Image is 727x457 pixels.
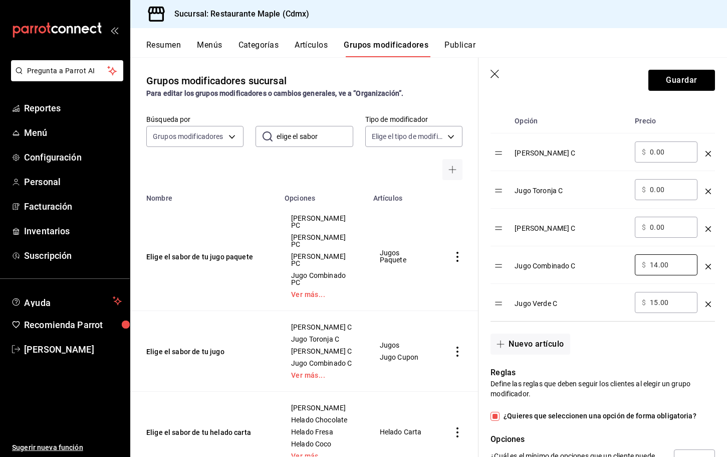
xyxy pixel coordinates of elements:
span: Facturación [24,200,122,213]
button: Elige el sabor de tu jugo paquete [146,252,267,262]
button: Elige el sabor de tu helado carta [146,427,267,437]
span: $ [642,224,646,231]
span: Reportes [24,101,122,115]
span: Helado Coco [291,440,355,447]
div: Jugo Verde C [515,292,627,309]
span: [PERSON_NAME] C [291,324,355,331]
span: Recomienda Parrot [24,318,122,332]
p: Define las reglas que deben seguir los clientes al elegir un grupo modificador. [491,379,715,399]
span: [PERSON_NAME] PC [291,215,355,229]
span: Sugerir nueva función [12,442,122,453]
div: Jugo Toronja C [515,179,627,196]
span: ¿Quieres que seleccionen una opción de forma obligatoria? [500,411,696,421]
button: Publicar [444,40,475,57]
button: Guardar [648,70,715,91]
span: [PERSON_NAME] C [291,348,355,355]
button: Grupos modificadores [344,40,428,57]
th: Precio [631,109,701,133]
strong: Para editar los grupos modificadores o cambios generales, ve a “Organización”. [146,89,403,97]
th: Opción [511,109,631,133]
input: Buscar [277,126,353,146]
span: [PERSON_NAME] [24,343,122,356]
button: actions [452,347,462,357]
a: Ver más... [291,372,355,379]
span: $ [642,148,646,156]
p: Opciones [491,433,715,445]
span: Helado Fresa [291,428,355,435]
span: Jugo Combinado PC [291,272,355,286]
button: Elige el sabor de tu jugo [146,347,267,357]
div: Jugo Combinado C [515,254,627,271]
button: Artículos [295,40,328,57]
th: Artículos [367,188,436,202]
div: [PERSON_NAME] C [515,141,627,158]
span: $ [642,299,646,306]
span: Helado Carta [380,428,424,435]
span: [PERSON_NAME] [291,404,355,411]
span: Ayuda [24,295,109,307]
button: open_drawer_menu [110,26,118,34]
h3: Sucursal: Restaurante Maple (Cdmx) [166,8,309,20]
span: $ [642,261,646,268]
span: [PERSON_NAME] PC [291,234,355,248]
th: Nombre [130,188,279,202]
span: Jugo Toronja C [291,336,355,343]
button: Pregunta a Parrot AI [11,60,123,81]
button: actions [452,427,462,437]
button: Menús [197,40,222,57]
span: Helado Chocolate [291,416,355,423]
a: Ver más... [291,291,355,298]
span: Elige el tipo de modificador [372,131,444,141]
button: Categorías [238,40,279,57]
span: Jugo Combinado C [291,360,355,367]
div: Grupos modificadores sucursal [146,73,287,88]
span: Jugos Paquete [380,249,424,263]
span: [PERSON_NAME] PC [291,253,355,267]
span: $ [642,186,646,193]
p: Reglas [491,367,715,379]
span: Pregunta a Parrot AI [27,66,108,76]
div: navigation tabs [146,40,727,57]
span: Jugos [380,342,424,349]
button: Nuevo artículo [491,334,570,355]
span: Menú [24,126,122,139]
span: Personal [24,175,122,189]
a: Pregunta a Parrot AI [7,73,123,83]
label: Tipo de modificador [365,116,462,123]
button: Resumen [146,40,181,57]
table: optionsTable [491,109,715,321]
th: Opciones [279,188,367,202]
span: Inventarios [24,224,122,238]
button: actions [452,252,462,262]
div: [PERSON_NAME] C [515,217,627,233]
span: Grupos modificadores [153,131,223,141]
span: Configuración [24,150,122,164]
span: Suscripción [24,249,122,262]
span: Jugo Cupon [380,354,424,361]
label: Búsqueda por [146,116,244,123]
